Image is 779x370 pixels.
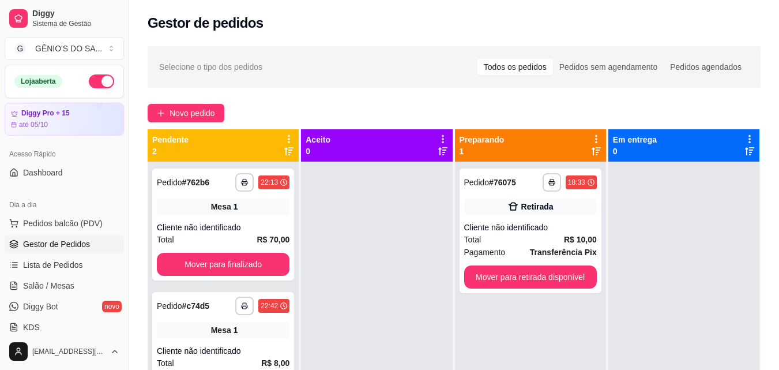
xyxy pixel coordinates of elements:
span: Gestor de Pedidos [23,238,90,250]
p: Preparando [460,134,505,145]
article: Diggy Pro + 15 [21,109,70,118]
span: Diggy [32,9,119,19]
strong: R$ 8,00 [261,358,289,368]
div: 18:33 [568,178,585,187]
strong: # 762b6 [182,178,210,187]
strong: R$ 10,00 [564,235,597,244]
div: Dia a dia [5,196,124,214]
button: Pedidos balcão (PDV) [5,214,124,233]
a: Diggy Pro + 15até 05/10 [5,103,124,136]
a: Diggy Botnovo [5,297,124,316]
span: Pedido [157,178,182,187]
a: Lista de Pedidos [5,256,124,274]
strong: R$ 70,00 [257,235,289,244]
div: Cliente não identificado [464,222,597,233]
div: Pedidos sem agendamento [553,59,664,75]
p: 1 [460,145,505,157]
button: Select a team [5,37,124,60]
span: Pedido [464,178,490,187]
span: Sistema de Gestão [32,19,119,28]
div: 1 [234,324,238,336]
div: Cliente não identificado [157,345,289,357]
span: plus [157,109,165,117]
span: Diggy Bot [23,301,58,312]
span: [EMAIL_ADDRESS][DOMAIN_NAME] [32,347,106,356]
div: Pedidos agendados [664,59,748,75]
button: Novo pedido [148,104,224,122]
span: Pedidos balcão (PDV) [23,218,103,229]
span: Total [157,233,174,246]
p: Pendente [152,134,189,145]
span: Mesa [211,201,231,212]
p: 0 [613,145,657,157]
p: 0 [306,145,330,157]
article: até 05/10 [19,120,48,129]
span: Total [464,233,481,246]
h2: Gestor de pedidos [148,14,264,32]
a: Gestor de Pedidos [5,235,124,253]
div: 22:42 [261,301,278,311]
div: Loja aberta [14,75,62,88]
div: Retirada [521,201,554,212]
p: Aceito [306,134,330,145]
button: [EMAIL_ADDRESS][DOMAIN_NAME] [5,338,124,365]
div: 1 [234,201,238,212]
div: 22:13 [261,178,278,187]
span: Total [157,357,174,369]
a: Salão / Mesas [5,276,124,295]
span: G [14,43,26,54]
span: Salão / Mesas [23,280,74,291]
span: Lista de Pedidos [23,259,83,271]
span: KDS [23,322,40,333]
span: Dashboard [23,167,63,178]
button: Mover para retirada disponível [464,266,597,289]
a: DiggySistema de Gestão [5,5,124,32]
span: Pedido [157,301,182,311]
a: KDS [5,318,124,337]
strong: # c74d5 [182,301,210,311]
strong: # 76075 [489,178,516,187]
button: Alterar Status [89,74,114,88]
p: Em entrega [613,134,657,145]
strong: Transferência Pix [530,248,597,257]
div: GÊNIO'S DO SA ... [35,43,102,54]
button: Mover para finalizado [157,253,289,276]
a: Dashboard [5,163,124,182]
span: Mesa [211,324,231,336]
div: Acesso Rápido [5,145,124,163]
div: Cliente não identificado [157,222,289,233]
span: Novo pedido [170,107,215,119]
span: Selecione o tipo dos pedidos [159,61,262,73]
span: Pagamento [464,246,506,259]
p: 2 [152,145,189,157]
div: Todos os pedidos [477,59,553,75]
